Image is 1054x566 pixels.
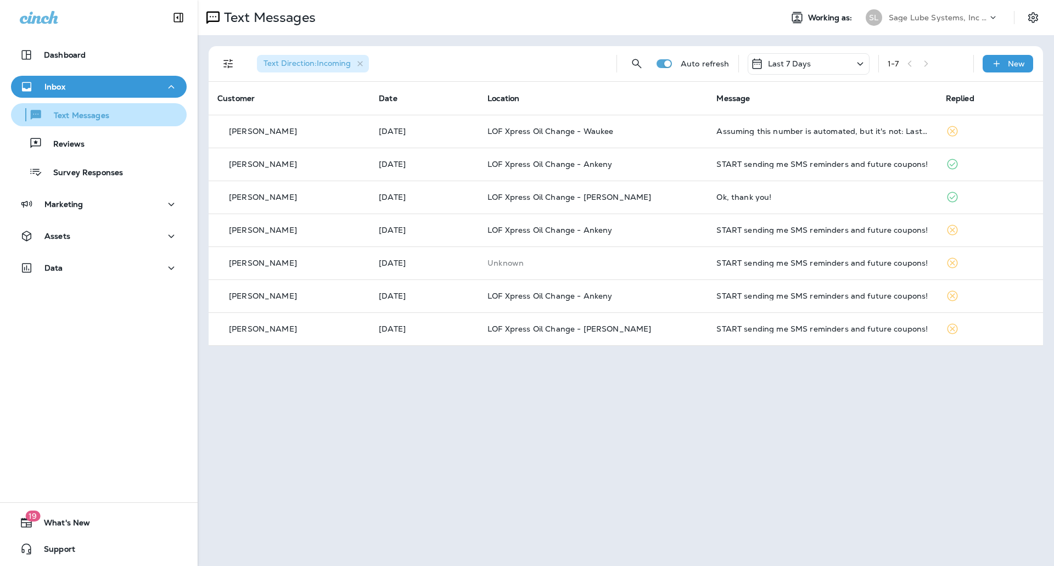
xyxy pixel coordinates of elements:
span: LOF Xpress Oil Change - Ankeny [487,291,612,301]
div: Text Direction:Incoming [257,55,369,72]
button: Survey Responses [11,160,187,183]
span: Date [379,93,397,103]
span: Location [487,93,519,103]
p: Last 7 Days [768,59,811,68]
div: Ok, thank you! [716,193,928,201]
button: Settings [1023,8,1043,27]
p: Reviews [42,139,85,150]
div: START sending me SMS reminders and future coupons! [716,226,928,234]
span: What's New [33,518,90,531]
p: Auto refresh [681,59,730,68]
p: This customer does not have a last location and the phone number they messaged is not assigned to... [487,259,699,267]
button: Reviews [11,132,187,155]
p: Dashboard [44,51,86,59]
span: 19 [25,511,40,522]
span: LOF Xpress Oil Change - Waukee [487,126,613,136]
p: [PERSON_NAME] [229,324,297,333]
p: Aug 8, 2025 06:10 PM [379,160,470,169]
button: Filters [217,53,239,75]
p: Aug 6, 2025 11:21 AM [379,324,470,333]
p: Aug 6, 2025 03:33 PM [379,226,470,234]
p: [PERSON_NAME] [229,226,297,234]
p: [PERSON_NAME] [229,193,297,201]
span: Message [716,93,750,103]
div: START sending me SMS reminders and future coupons! [716,324,928,333]
button: Data [11,257,187,279]
span: LOF Xpress Oil Change - Ankeny [487,225,612,235]
div: SL [866,9,882,26]
p: [PERSON_NAME] [229,160,297,169]
p: Inbox [44,82,65,91]
p: [PERSON_NAME] [229,259,297,267]
button: Collapse Sidebar [163,7,194,29]
button: Text Messages [11,103,187,126]
button: Inbox [11,76,187,98]
p: [PERSON_NAME] [229,292,297,300]
p: Text Messages [220,9,316,26]
span: Customer [217,93,255,103]
span: Support [33,545,75,558]
p: [PERSON_NAME] [229,127,297,136]
button: Marketing [11,193,187,215]
span: LOF Xpress Oil Change - Ankeny [487,159,612,169]
span: Replied [946,93,974,103]
p: Aug 6, 2025 02:58 PM [379,259,470,267]
p: Aug 7, 2025 06:44 AM [379,193,470,201]
p: Aug 10, 2025 11:23 AM [379,127,470,136]
p: Data [44,264,63,272]
button: Search Messages [626,53,648,75]
div: START sending me SMS reminders and future coupons! [716,292,928,300]
p: Marketing [44,200,83,209]
button: Support [11,538,187,560]
p: New [1008,59,1025,68]
p: Aug 6, 2025 12:01 PM [379,292,470,300]
button: 19What's New [11,512,187,534]
span: Working as: [808,13,855,23]
div: 1 - 7 [888,59,899,68]
div: Assuming this number is automated, but it's not: Last time I was there, two of my tires were not ... [716,127,928,136]
div: START sending me SMS reminders and future coupons! [716,259,928,267]
button: Assets [11,225,187,247]
p: Survey Responses [42,168,123,178]
span: LOF Xpress Oil Change - [PERSON_NAME] [487,192,651,202]
p: Text Messages [43,111,109,121]
span: Text Direction : Incoming [263,58,351,68]
div: START sending me SMS reminders and future coupons! [716,160,928,169]
span: LOF Xpress Oil Change - [PERSON_NAME] [487,324,651,334]
p: Assets [44,232,70,240]
p: Sage Lube Systems, Inc dba LOF Xpress Oil Change [889,13,988,22]
button: Dashboard [11,44,187,66]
